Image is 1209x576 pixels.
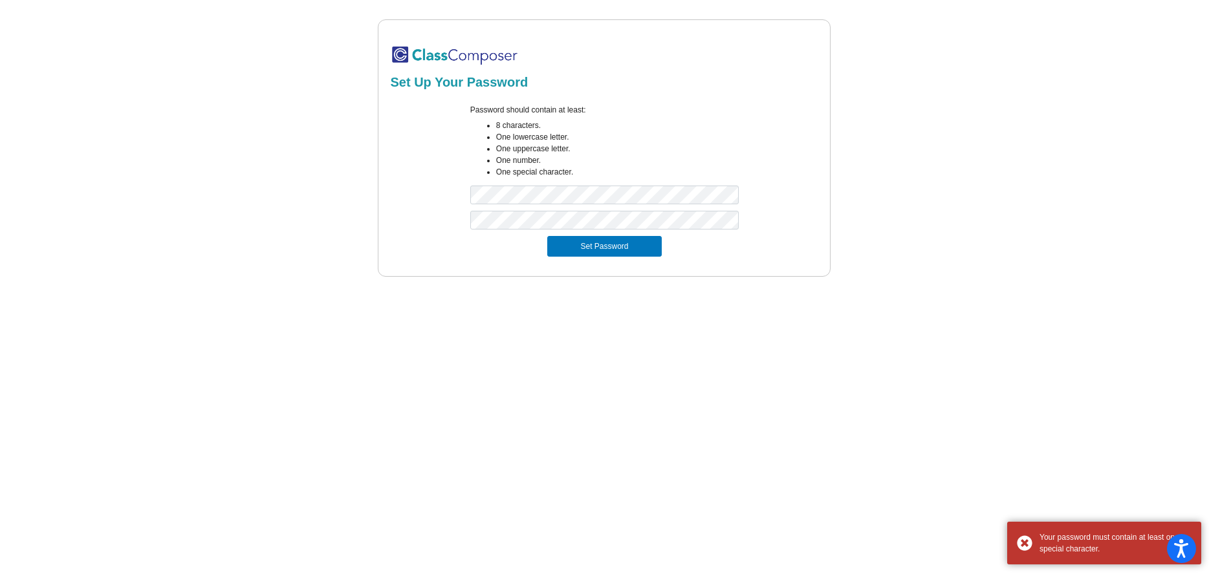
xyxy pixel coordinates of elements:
li: One number. [496,155,739,166]
li: One uppercase letter. [496,143,739,155]
li: One special character. [496,166,739,178]
div: Your password must contain at least one special character. [1040,531,1192,555]
h2: Set Up Your Password [390,74,818,90]
li: 8 characters. [496,120,739,131]
li: One lowercase letter. [496,131,739,143]
button: Set Password [547,236,661,257]
label: Password should contain at least: [470,104,586,116]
